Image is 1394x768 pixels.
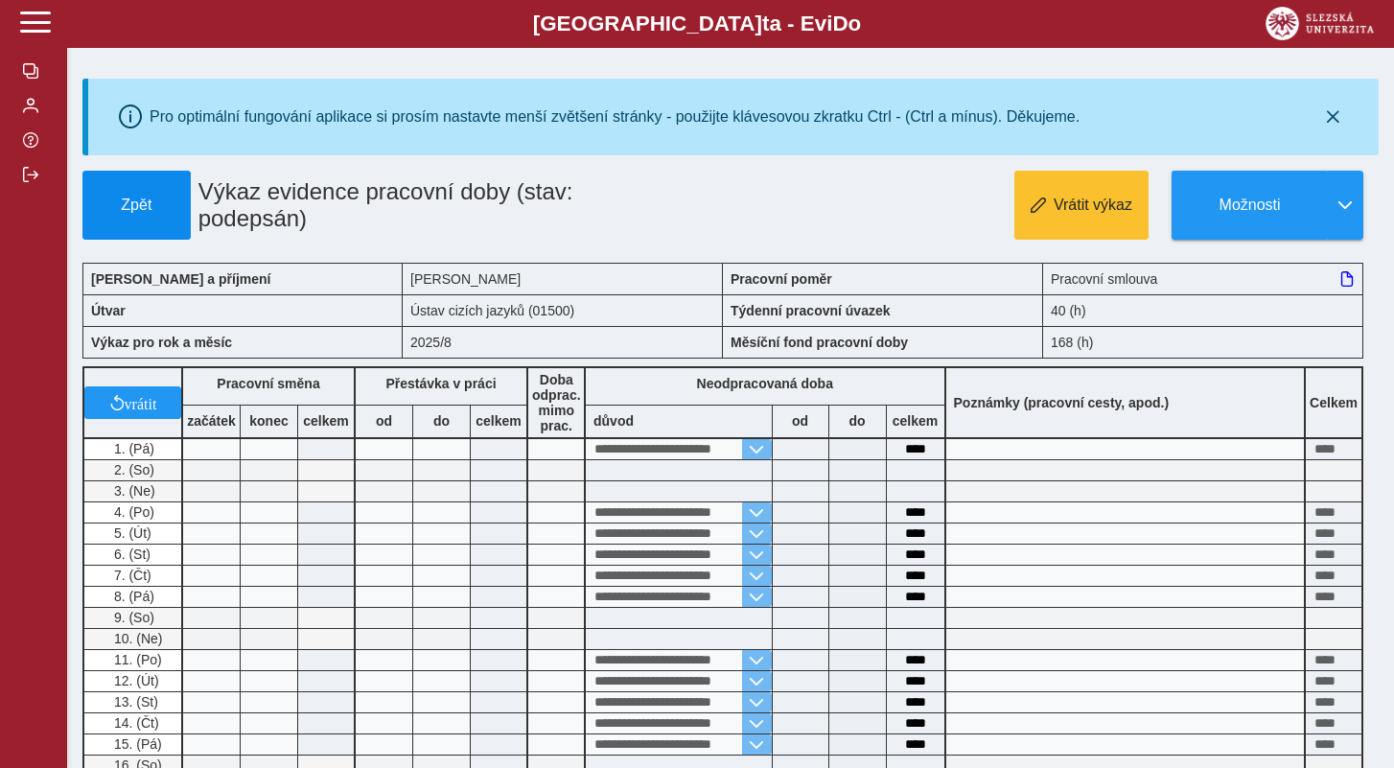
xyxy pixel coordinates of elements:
span: 15. (Pá) [110,736,162,752]
button: Zpět [82,171,191,240]
b: [GEOGRAPHIC_DATA] a - Evi [58,12,1336,36]
b: od [356,413,412,429]
span: 7. (Čt) [110,568,151,583]
span: 2. (So) [110,462,154,477]
span: 6. (St) [110,547,151,562]
b: [PERSON_NAME] a příjmení [91,271,270,287]
div: 168 (h) [1043,326,1363,359]
b: Neodpracovaná doba [697,376,833,391]
span: 5. (Út) [110,525,151,541]
b: Týdenní pracovní úvazek [731,303,891,318]
span: 4. (Po) [110,504,154,520]
span: vrátit [125,395,157,410]
button: vrátit [84,386,181,419]
button: Vrátit výkaz [1014,171,1149,240]
span: 8. (Pá) [110,589,154,604]
b: Přestávka v práci [385,376,496,391]
b: do [829,413,886,429]
b: Útvar [91,303,126,318]
span: 3. (Ne) [110,483,155,499]
span: 11. (Po) [110,652,162,667]
div: [PERSON_NAME] [403,263,723,294]
b: Pracovní poměr [731,271,832,287]
span: 12. (Út) [110,673,159,688]
span: o [848,12,862,35]
span: 10. (Ne) [110,631,163,646]
button: Možnosti [1172,171,1327,240]
span: Vrátit výkaz [1054,197,1132,214]
img: logo_web_su.png [1266,7,1374,40]
span: 9. (So) [110,610,154,625]
div: Pracovní smlouva [1043,263,1363,294]
b: začátek [183,413,240,429]
b: celkem [298,413,354,429]
b: Celkem [1310,395,1358,410]
div: 40 (h) [1043,294,1363,326]
b: Poznámky (pracovní cesty, apod.) [946,395,1177,410]
b: Doba odprac. mimo prac. [532,372,581,433]
b: celkem [471,413,526,429]
b: důvod [593,413,634,429]
h1: Výkaz evidence pracovní doby (stav: podepsán) [191,171,623,240]
span: 14. (Čt) [110,715,159,731]
div: 2025/8 [403,326,723,359]
b: Pracovní směna [217,376,319,391]
b: konec [241,413,297,429]
span: t [762,12,769,35]
span: 13. (St) [110,694,158,710]
b: celkem [887,413,944,429]
span: D [832,12,848,35]
b: Výkaz pro rok a měsíc [91,335,232,350]
span: 1. (Pá) [110,441,154,456]
div: Ústav cizích jazyků (01500) [403,294,723,326]
b: od [773,413,828,429]
span: Možnosti [1188,197,1312,214]
div: Pro optimální fungování aplikace si prosím nastavte menší zvětšení stránky - použijte klávesovou ... [150,108,1080,126]
b: Měsíční fond pracovní doby [731,335,908,350]
b: do [413,413,470,429]
span: Zpět [91,197,182,214]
